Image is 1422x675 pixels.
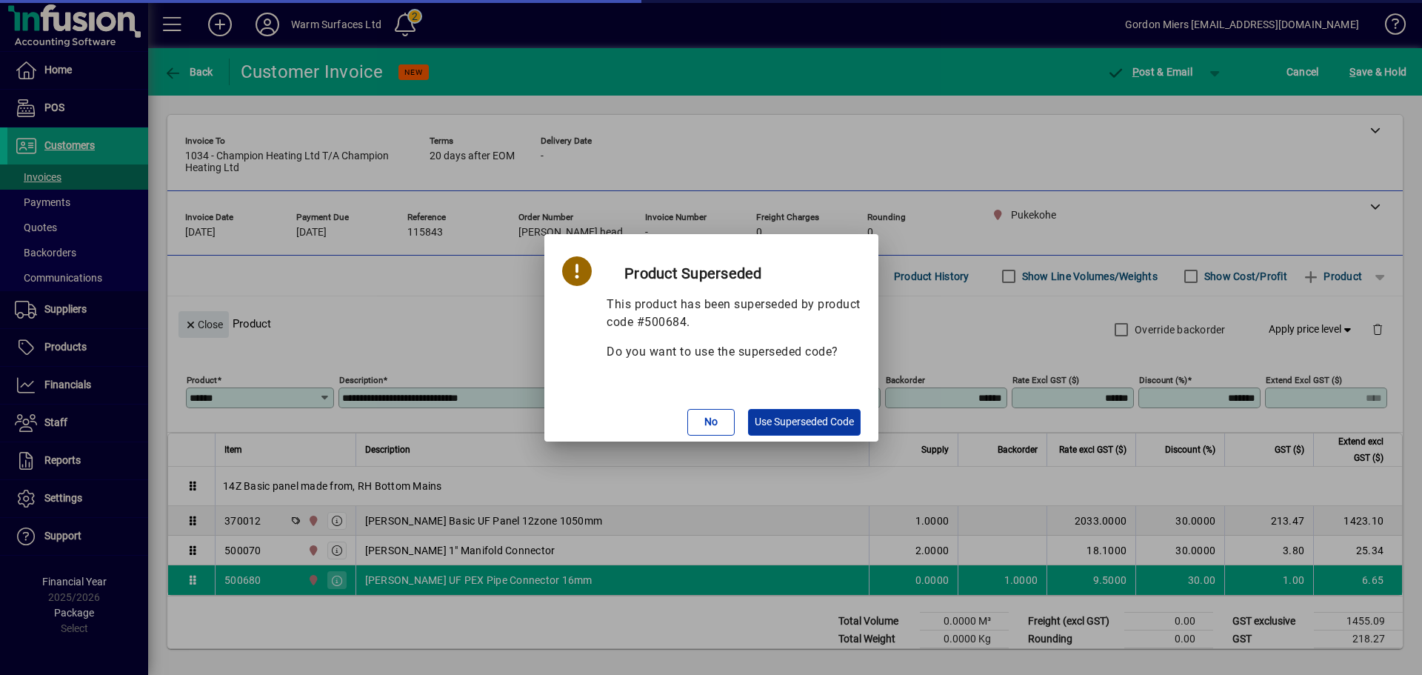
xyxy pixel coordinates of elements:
span: No [704,414,718,430]
span: Use Superseded Code [755,414,854,430]
p: This product has been superseded by product code #500684. [607,296,861,331]
p: Do you want to use the superseded code? [607,343,861,361]
button: Use Superseded Code [748,409,861,436]
strong: Product Superseded [624,265,762,282]
button: No [687,409,735,436]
